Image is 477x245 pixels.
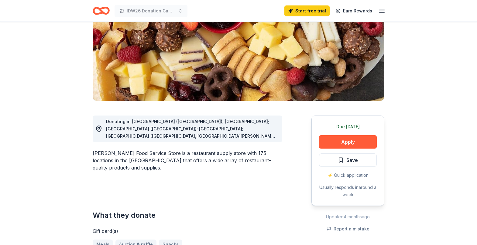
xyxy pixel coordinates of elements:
button: Save [319,153,377,167]
div: Gift card(s) [93,227,282,235]
a: Earn Rewards [332,5,376,16]
div: Updated 4 months ago [311,213,384,220]
h2: What they donate [93,210,282,220]
span: Save [346,156,358,164]
div: ⚡️ Quick application [319,172,377,179]
a: Start free trial [284,5,330,16]
button: IDW26 Donation Campaign Kick-Off Event [115,5,187,17]
div: [PERSON_NAME] Food Service Store is a restaurant supply store with 175 locations in the [GEOGRAPH... [93,149,282,171]
div: Usually responds in around a week [319,184,377,198]
a: Home [93,4,110,18]
button: Apply [319,135,377,149]
div: Due [DATE] [319,123,377,130]
span: IDW26 Donation Campaign Kick-Off Event [127,7,175,15]
button: Report a mistake [326,225,369,233]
